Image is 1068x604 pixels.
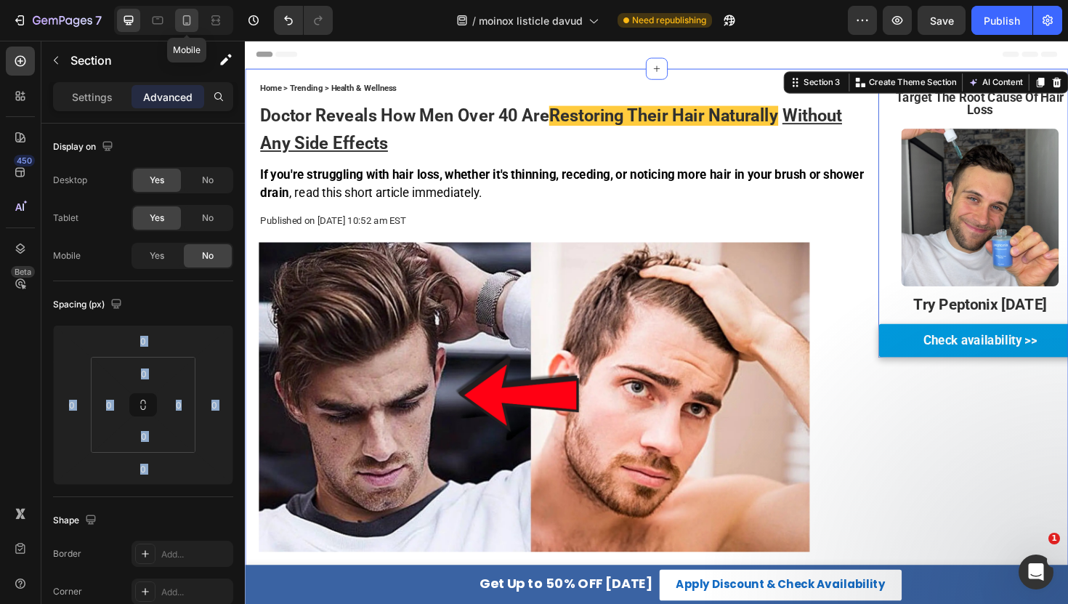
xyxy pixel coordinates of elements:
div: Add... [161,586,230,599]
p: Section [70,52,190,69]
span: , read this short article immediately. [16,134,655,169]
input: 0px [129,425,158,447]
div: Shape [53,511,100,531]
span: / [472,13,476,28]
iframe: Intercom live chat [1019,555,1053,589]
input: 0 [129,458,158,480]
a: Check availability >> [671,300,886,335]
a: apply discount & check availability [439,560,695,593]
div: Tablet [53,212,78,225]
button: AI Content [763,36,827,53]
input: 0 [129,330,158,352]
div: Mobile [53,249,81,262]
p: Advanced [143,89,193,105]
div: Check availability >> [718,311,838,324]
strong: If you're struggling with hair loss, whether it's thinning, receding, or noticing more hair in yo... [16,134,655,169]
strong: Try Peptonix [DATE] [708,270,849,289]
span: Save [930,15,954,27]
input: 0px [129,363,158,384]
div: Undo/Redo [274,6,333,35]
input: 0px [168,394,190,416]
div: Spacing (px) [53,295,125,315]
button: 7 [6,6,108,35]
div: Border [53,547,81,560]
p: Create Theme Section [660,38,753,51]
span: Yes [150,174,164,187]
button: Save [918,6,966,35]
p: Settings [72,89,113,105]
div: 450 [14,155,35,166]
span: 1 [1048,533,1060,544]
span: moinox listicle davud [479,13,583,28]
span: Need republishing [632,14,706,27]
p: Published on [DATE] 10:52 am EST [16,182,662,200]
input: 0px [98,394,120,416]
div: Corner [53,585,82,598]
span: Restoring Their Hair Naturally [322,69,565,90]
div: Section 3 [588,38,634,51]
strong: Get Up to 50% OFF [DATE] [248,565,432,585]
div: Publish [984,13,1020,28]
span: No [202,212,214,225]
div: Desktop [53,174,87,187]
div: Add... [161,548,230,561]
img: gempages_541610860959761273-8c644f09-5fef-47c3-b971-b0c7d693a98e.png [15,214,598,542]
h2: Target The Root Cause Of Hair Loss [679,52,879,81]
span: Yes [150,212,164,225]
p: 7 [95,12,102,29]
img: gempages_541610860959761273-f8f679ff-3867-4cba-bbc9-b00f3de3347f.png [695,93,862,260]
span: No [202,249,214,262]
button: Publish [971,6,1032,35]
div: Beta [11,266,35,278]
span: No [202,174,214,187]
span: Yes [150,249,164,262]
input: 0 [61,394,83,416]
iframe: Design area [245,41,1068,604]
strong: apply discount & check availability [456,568,678,584]
div: Display on [53,137,116,157]
input: 0 [203,394,225,416]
